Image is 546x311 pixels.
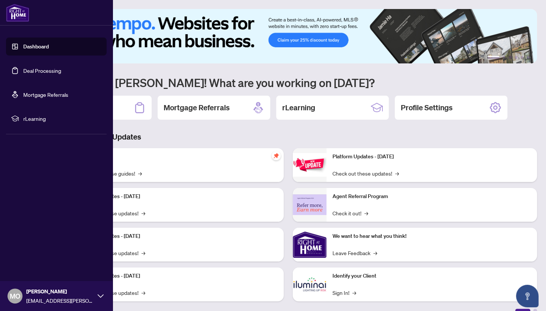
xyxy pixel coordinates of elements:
h1: Welcome back [PERSON_NAME]! What are you working on [DATE]? [39,75,537,90]
button: Open asap [516,285,538,307]
img: logo [6,4,29,22]
img: Platform Updates - June 23, 2025 [293,153,326,177]
button: 2 [502,56,505,59]
span: → [141,288,145,297]
h2: Mortgage Referrals [164,102,230,113]
a: Check it out!→ [332,209,368,217]
img: Identify your Client [293,267,326,301]
span: rLearning [23,114,101,123]
button: 3 [508,56,511,59]
span: pushpin [272,151,281,160]
img: Slide 0 [39,9,537,63]
span: → [141,209,145,217]
h2: Profile Settings [401,102,453,113]
img: Agent Referral Program [293,194,326,215]
a: Dashboard [23,43,49,50]
span: → [141,249,145,257]
a: Leave Feedback→ [332,249,377,257]
h3: Brokerage & Industry Updates [39,132,537,142]
button: 5 [520,56,523,59]
img: We want to hear what you think! [293,228,326,261]
span: → [352,288,356,297]
p: Platform Updates - [DATE] [79,272,278,280]
p: Agent Referral Program [332,192,531,201]
h2: rLearning [282,102,315,113]
a: Check out these updates!→ [332,169,399,177]
p: Platform Updates - [DATE] [332,153,531,161]
button: 1 [487,56,499,59]
span: [PERSON_NAME] [26,287,94,296]
p: We want to hear what you think! [332,232,531,240]
span: MO [10,291,20,301]
span: → [395,169,399,177]
p: Identify your Client [332,272,531,280]
a: Deal Processing [23,67,61,74]
p: Platform Updates - [DATE] [79,192,278,201]
span: [EMAIL_ADDRESS][PERSON_NAME][DOMAIN_NAME] [26,296,94,305]
a: Sign In!→ [332,288,356,297]
a: Mortgage Referrals [23,91,68,98]
p: Platform Updates - [DATE] [79,232,278,240]
p: Self-Help [79,153,278,161]
span: → [364,209,368,217]
button: 4 [514,56,517,59]
span: → [373,249,377,257]
button: 6 [526,56,529,59]
span: → [138,169,142,177]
